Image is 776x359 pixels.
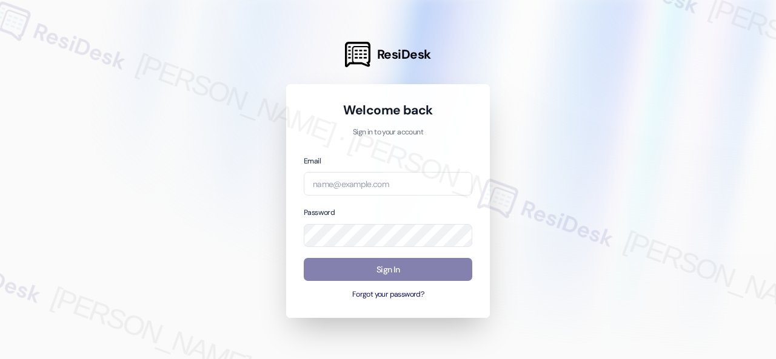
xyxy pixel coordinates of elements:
button: Sign In [304,258,472,282]
button: Forgot your password? [304,289,472,300]
span: ResiDesk [377,46,431,63]
label: Email [304,156,321,166]
input: name@example.com [304,172,472,196]
img: ResiDesk Logo [345,42,370,67]
label: Password [304,208,335,217]
h1: Welcome back [304,102,472,119]
p: Sign in to your account [304,127,472,138]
